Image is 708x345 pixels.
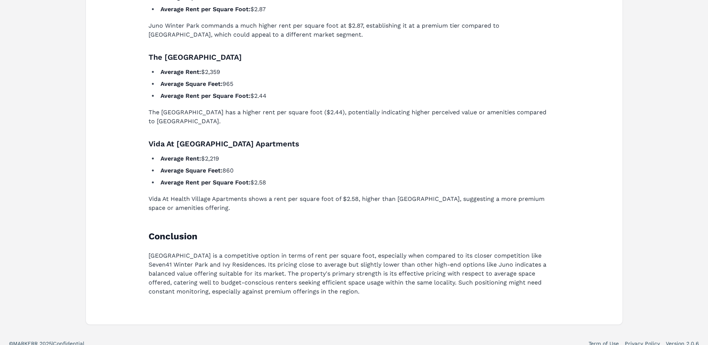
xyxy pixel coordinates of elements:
[160,80,222,87] strong: Average Square Feet:
[149,195,551,212] p: Vida At Health Village Apartments shows a rent per square foot of $2.58, higher than [GEOGRAPHIC_...
[149,138,551,150] h3: Vida At [GEOGRAPHIC_DATA] Apartments
[158,154,551,163] li: $2,219
[160,155,201,162] strong: Average Rent:
[160,92,250,99] strong: Average Rent per Square Foot:
[158,91,551,100] li: $2.44
[149,251,551,296] p: [GEOGRAPHIC_DATA] is a competitive option in terms of rent per square foot, especially when compa...
[158,178,551,187] li: $2.58
[158,68,551,77] li: $2,359
[160,68,201,75] strong: Average Rent:
[160,179,250,186] strong: Average Rent per Square Foot:
[149,108,551,126] p: The [GEOGRAPHIC_DATA] has a higher rent per square foot ($2.44), potentially indicating higher pe...
[149,21,551,39] p: Juno Winter Park commands a much higher rent per square foot at $2.87, establishing it at a premi...
[160,167,222,174] strong: Average Square Feet:
[158,166,551,175] li: 860
[158,80,551,88] li: 965
[160,6,250,13] strong: Average Rent per Square Foot:
[149,230,551,242] h2: Conclusion
[149,51,551,63] h3: The [GEOGRAPHIC_DATA]
[158,5,551,14] li: $2.87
